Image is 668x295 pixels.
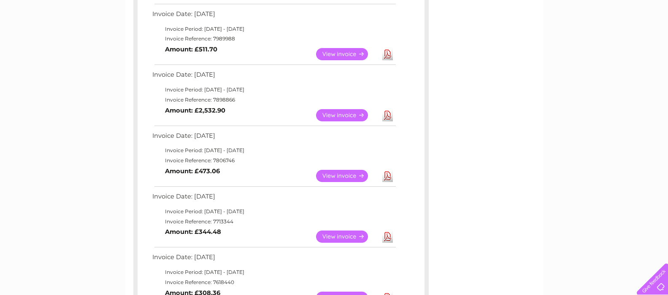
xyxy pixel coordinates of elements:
[541,36,559,42] a: Energy
[519,36,535,42] a: Water
[23,22,66,48] img: logo.png
[150,206,397,217] td: Invoice Period: [DATE] - [DATE]
[640,36,660,42] a: Log out
[150,277,397,287] td: Invoice Reference: 7618440
[150,267,397,277] td: Invoice Period: [DATE] - [DATE]
[165,167,220,175] b: Amount: £473.06
[150,217,397,227] td: Invoice Reference: 7713344
[150,85,397,95] td: Invoice Period: [DATE] - [DATE]
[316,231,378,243] a: View
[382,170,393,182] a: Download
[382,109,393,121] a: Download
[165,46,217,53] b: Amount: £511.70
[150,8,397,24] td: Invoice Date: [DATE]
[135,5,534,41] div: Clear Business is a trading name of Verastar Limited (registered in [GEOGRAPHIC_DATA] No. 3667643...
[150,69,397,85] td: Invoice Date: [DATE]
[150,34,397,44] td: Invoice Reference: 7989988
[595,36,607,42] a: Blog
[150,156,397,166] td: Invoice Reference: 7806746
[316,48,378,60] a: View
[382,48,393,60] a: Download
[165,107,225,114] b: Amount: £2,532.90
[150,191,397,206] td: Invoice Date: [DATE]
[382,231,393,243] a: Download
[316,170,378,182] a: View
[150,24,397,34] td: Invoice Period: [DATE] - [DATE]
[150,145,397,156] td: Invoice Period: [DATE] - [DATE]
[150,95,397,105] td: Invoice Reference: 7898866
[316,109,378,121] a: View
[509,4,567,15] a: 0333 014 3131
[150,130,397,146] td: Invoice Date: [DATE]
[165,228,221,236] b: Amount: £344.48
[564,36,590,42] a: Telecoms
[612,36,633,42] a: Contact
[150,252,397,267] td: Invoice Date: [DATE]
